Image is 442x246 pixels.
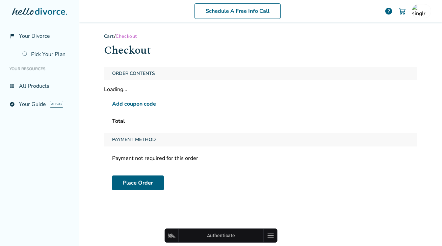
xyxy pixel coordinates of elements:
span: Order Contents [109,67,158,80]
span: Payment Method [109,133,159,146]
a: Schedule A Free Info Call [194,3,281,19]
span: Add coupon code [112,100,156,108]
span: Your Divorce [19,32,50,40]
div: / [104,33,417,39]
a: exploreYour GuideAI beta [5,97,74,112]
h1: Checkout [104,42,417,59]
span: Total [112,117,125,125]
img: singlefileline@hellodivorce.com [412,4,425,18]
a: Pick Your Plan [18,47,74,62]
li: Your Resources [5,62,74,76]
div: Payment not required for this order [104,152,417,165]
span: AI beta [50,101,63,108]
img: Cart [398,7,406,15]
span: view_list [9,83,15,89]
a: flag_2Your Divorce [5,28,74,44]
span: Checkout [115,33,137,39]
div: Loading... [104,86,417,93]
button: Place Order [112,175,164,190]
a: view_listAll Products [5,78,74,94]
a: Cart [104,33,114,39]
a: help [385,7,393,15]
span: explore [9,102,15,107]
span: flag_2 [9,33,15,39]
